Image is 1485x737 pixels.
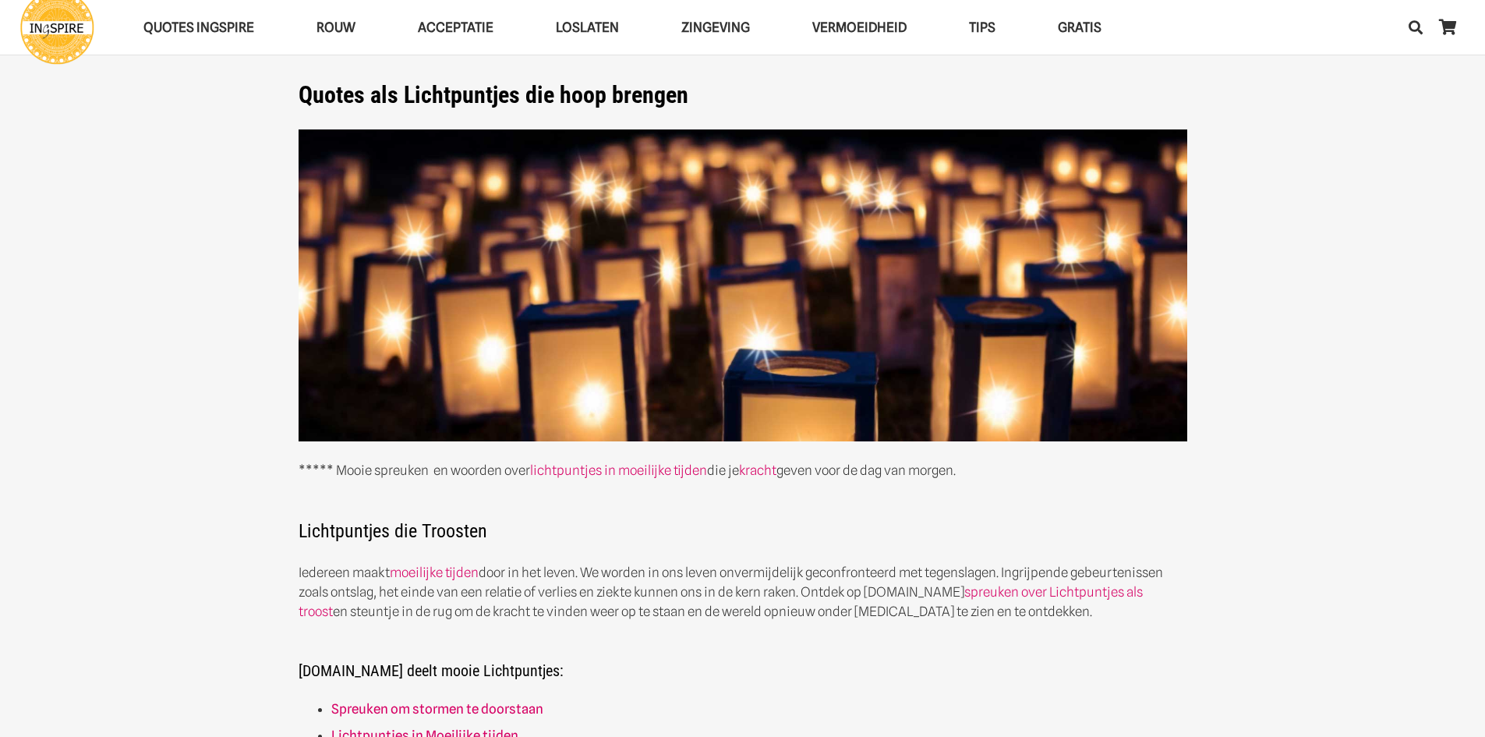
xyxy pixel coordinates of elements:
[299,584,1143,619] a: spreuken over Lichtpuntjes als troost
[556,19,619,35] span: Loslaten
[938,8,1027,48] a: TIPSTIPS Menu
[299,641,1187,680] h5: [DOMAIN_NAME] deelt mooie Lichtpuntjes:
[650,8,781,48] a: ZingevingZingeving Menu
[331,701,543,717] a: Spreuken om stormen te doorstaan
[739,462,776,478] a: kracht
[390,565,479,580] a: moeilijke tijden
[112,8,285,48] a: QUOTES INGSPIREQUOTES INGSPIRE Menu
[387,8,525,48] a: AcceptatieAcceptatie Menu
[143,19,254,35] span: QUOTES INGSPIRE
[681,19,750,35] span: Zingeving
[781,8,938,48] a: VERMOEIDHEIDVERMOEIDHEID Menu
[299,129,1187,442] img: De mooiste spreuken die je kracht geven voor de dag van morgen
[316,19,355,35] span: ROUW
[299,129,1187,481] p: ***** Mooie spreuken en woorden over die je geven voor de dag van morgen.
[418,19,493,35] span: Acceptatie
[299,563,1187,622] p: Iedereen maakt door in het leven. We worden in ons leven onvermijdelijk geconfronteerd met tegens...
[530,462,707,478] a: lichtpuntjes in moeilijke tijden
[1400,8,1431,47] a: Zoeken
[299,501,1187,543] h2: Lichtpuntjes die Troosten
[1058,19,1101,35] span: GRATIS
[812,19,907,35] span: VERMOEIDHEID
[299,81,1187,109] h1: Quotes als Lichtpuntjes die hoop brengen
[1027,8,1133,48] a: GRATISGRATIS Menu
[525,8,650,48] a: LoslatenLoslaten Menu
[969,19,995,35] span: TIPS
[285,8,387,48] a: ROUWROUW Menu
